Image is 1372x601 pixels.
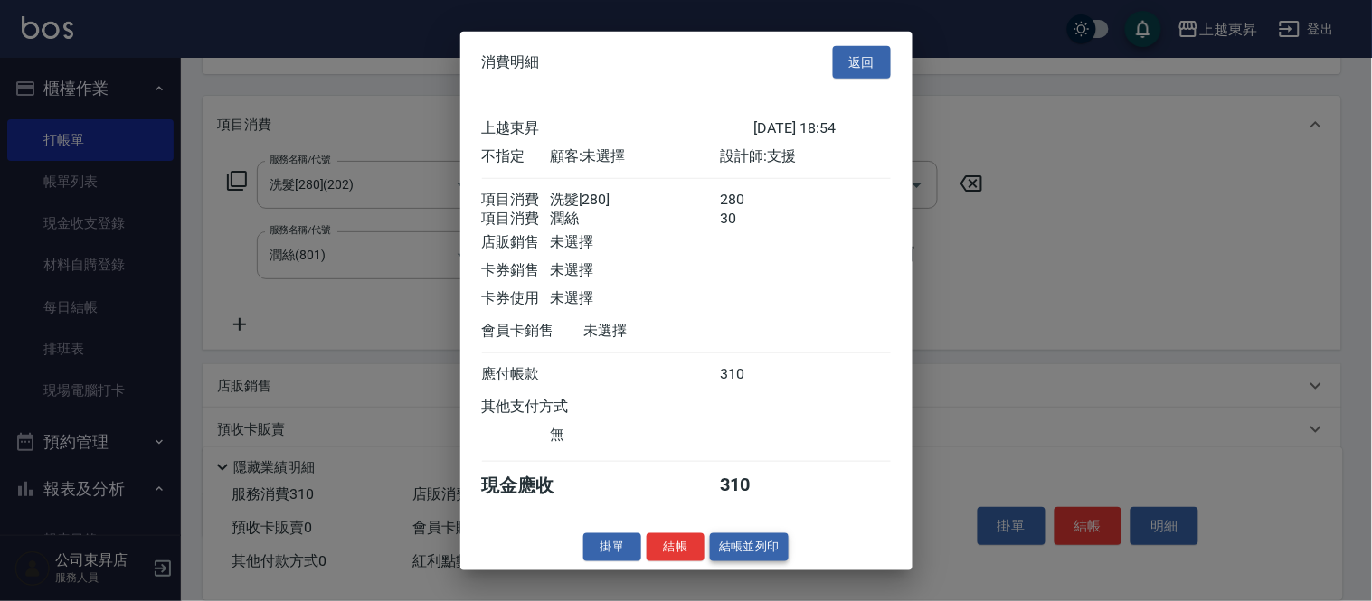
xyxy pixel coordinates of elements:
div: 顧客: 未選擇 [550,147,720,166]
div: 未選擇 [550,233,720,252]
button: 結帳並列印 [710,533,789,561]
div: 會員卡銷售 [482,322,584,341]
button: 掛單 [583,533,641,561]
div: 不指定 [482,147,550,166]
div: 店販銷售 [482,233,550,252]
div: 30 [720,210,788,229]
div: 項目消費 [482,210,550,229]
div: 310 [720,474,788,498]
button: 結帳 [647,533,705,561]
div: 未選擇 [550,289,720,308]
div: 上越東昇 [482,119,754,138]
div: 洗髮[280] [550,191,720,210]
div: 應付帳款 [482,365,550,384]
div: 其他支付方式 [482,398,619,417]
div: 310 [720,365,788,384]
div: 無 [550,426,720,445]
span: 消費明細 [482,53,540,71]
div: 項目消費 [482,191,550,210]
div: 設計師: 支援 [720,147,890,166]
div: 潤絲 [550,210,720,229]
button: 返回 [833,45,891,79]
div: 未選擇 [584,322,754,341]
div: 卡券銷售 [482,261,550,280]
div: 卡券使用 [482,289,550,308]
div: [DATE] 18:54 [754,119,891,138]
div: 未選擇 [550,261,720,280]
div: 280 [720,191,788,210]
div: 現金應收 [482,474,584,498]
